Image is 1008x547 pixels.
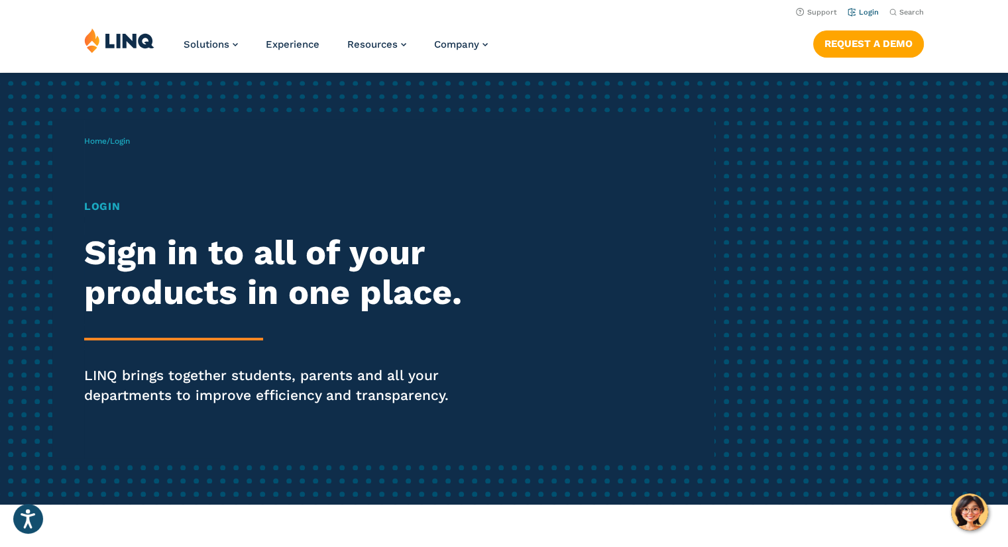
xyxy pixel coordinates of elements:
h1: Login [84,199,473,215]
a: Login [848,8,879,17]
span: Company [434,38,479,50]
h2: Sign in to all of your products in one place. [84,233,473,313]
a: Experience [266,38,319,50]
button: Open Search Bar [889,7,924,17]
span: / [84,136,130,146]
nav: Button Navigation [813,28,924,57]
p: LINQ brings together students, parents and all your departments to improve efficiency and transpa... [84,366,473,405]
span: Login [110,136,130,146]
a: Request a Demo [813,30,924,57]
span: Search [899,8,924,17]
button: Hello, have a question? Let’s chat. [951,493,988,530]
img: LINQ | K‑12 Software [84,28,154,53]
a: Solutions [184,38,238,50]
span: Resources [347,38,398,50]
nav: Primary Navigation [184,28,488,72]
span: Solutions [184,38,229,50]
a: Support [796,8,837,17]
a: Home [84,136,107,146]
a: Resources [347,38,406,50]
a: Company [434,38,488,50]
